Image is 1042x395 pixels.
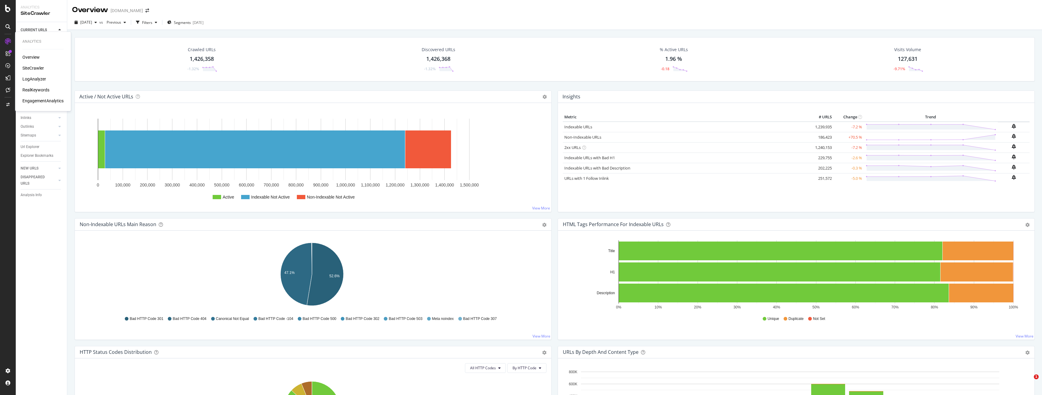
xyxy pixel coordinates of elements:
i: Options [543,95,547,99]
div: bell-plus [1012,154,1016,159]
div: bell-plus [1012,144,1016,149]
span: 2025 Sep. 4th [80,20,92,25]
a: Indexable URLs with Bad Description [564,165,630,171]
a: Overview [22,54,40,60]
a: EngagementAnalytics [22,98,64,104]
div: -0.18 [661,66,669,71]
div: -1.32% [424,66,436,71]
svg: A chart. [80,240,544,311]
a: Outlinks [21,123,57,130]
span: Bad HTTP Code 500 [303,316,336,321]
div: bell-plus [1012,124,1016,129]
div: CURRENT URLS [21,27,47,33]
div: Analytics [22,39,64,44]
text: 0% [616,305,622,309]
div: gear [1025,223,1030,227]
span: Segments [174,20,191,25]
button: [DATE] [72,18,99,27]
div: Analysis Info [21,192,42,198]
div: Url Explorer [21,144,39,150]
td: -0.3 % [833,163,864,173]
th: Trend [864,113,998,122]
div: -1.32% [187,66,199,71]
text: 100% [1009,305,1018,309]
span: Meta noindex [432,316,454,321]
text: 52.6% [329,274,340,278]
div: HTML Tags Performance for Indexable URLs [563,221,664,227]
div: URLs by Depth and Content Type [563,349,639,355]
td: 202,225 [809,163,833,173]
span: Unique [768,316,779,321]
text: 1,300,000 [410,183,429,187]
div: Non-Indexable URLs Main Reason [80,221,156,227]
button: Previous [104,18,128,27]
text: 70% [891,305,899,309]
a: View More [1016,334,1034,339]
div: [DOMAIN_NAME] [111,8,143,14]
text: 400,000 [189,183,205,187]
td: -5.0 % [833,173,864,183]
div: Inlinks [21,115,31,121]
span: Bad HTTP Code 301 [130,316,163,321]
a: LogAnalyzer [22,76,46,82]
a: SiteCrawler [22,65,44,71]
h4: Insights [562,93,580,101]
td: 229,755 [809,153,833,163]
text: 1,400,000 [435,183,454,187]
div: Filters [142,20,152,25]
div: bell-plus [1012,175,1016,180]
div: 127,631 [898,55,918,63]
text: 1,500,000 [460,183,479,187]
span: Bad HTTP Code 503 [389,316,422,321]
th: Metric [563,113,809,122]
span: Not Set [813,316,825,321]
th: # URLS [809,113,833,122]
div: % Active URLs [660,47,688,53]
text: 20% [694,305,701,309]
a: Non-Indexable URLs [564,134,601,140]
div: Explorer Bookmarks [21,153,53,159]
iframe: Intercom live chat [1021,374,1036,389]
text: 100,000 [115,183,131,187]
td: +70.5 % [833,132,864,142]
span: Duplicate [788,316,804,321]
a: RealKeywords [22,87,49,93]
button: Segments[DATE] [165,18,206,27]
span: 1 [1034,374,1039,379]
button: By HTTP Code [507,363,546,373]
a: URLs with 1 Follow Inlink [564,176,609,181]
td: -7.2 % [833,142,864,153]
a: Indexable URLs with Bad H1 [564,155,615,160]
td: 251,572 [809,173,833,183]
text: 60% [852,305,859,309]
text: 47.1% [284,271,295,275]
text: 900,000 [313,183,329,187]
a: CURRENT URLS [21,27,57,33]
div: HTTP Status Codes Distribution [80,349,152,355]
text: 30% [733,305,741,309]
div: [DATE] [193,20,204,25]
svg: A chart. [80,113,544,207]
h4: Active / Not Active URLs [79,93,133,101]
div: DISAPPEARED URLS [21,174,51,187]
span: Bad HTTP Code 302 [346,316,379,321]
text: 500,000 [214,183,230,187]
text: 300,000 [164,183,180,187]
a: Analysis Info [21,192,63,198]
span: Bad HTTP Code 404 [173,316,206,321]
div: SiteCrawler [21,10,62,17]
td: -7.2 % [833,122,864,132]
a: 2xx URLs [564,145,581,150]
text: 50% [812,305,820,309]
div: bell-plus [1012,165,1016,170]
span: Canonical Not Equal [216,316,249,321]
div: bell-plus [1012,134,1016,139]
a: View More [533,334,550,339]
text: 90% [970,305,977,309]
text: Title [608,249,615,253]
